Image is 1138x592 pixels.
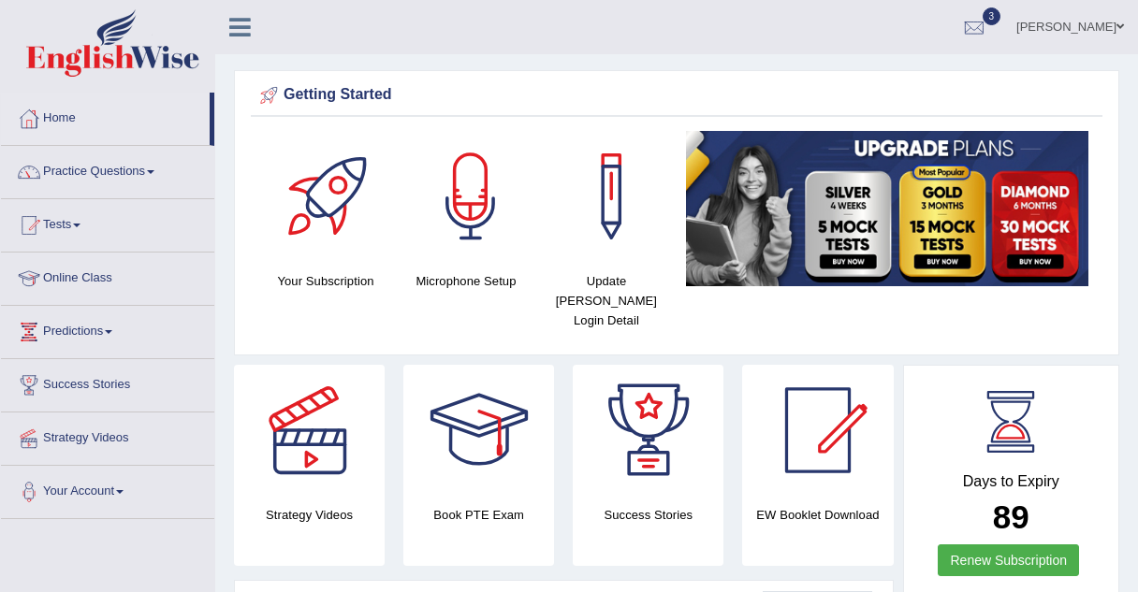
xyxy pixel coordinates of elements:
[1,199,214,246] a: Tests
[405,271,527,291] h4: Microphone Setup
[1,466,214,513] a: Your Account
[573,505,723,525] h4: Success Stories
[1,146,214,193] a: Practice Questions
[742,505,893,525] h4: EW Booklet Download
[993,498,1029,535] b: 89
[546,271,667,330] h4: Update [PERSON_NAME] Login Detail
[255,81,1098,109] div: Getting Started
[1,93,210,139] a: Home
[403,505,554,525] h4: Book PTE Exam
[234,505,385,525] h4: Strategy Videos
[265,271,387,291] h4: Your Subscription
[686,131,1088,286] img: small5.jpg
[925,473,1099,490] h4: Days to Expiry
[1,359,214,406] a: Success Stories
[1,306,214,353] a: Predictions
[938,544,1079,576] a: Renew Subscription
[983,7,1001,25] span: 3
[1,412,214,459] a: Strategy Videos
[1,253,214,299] a: Online Class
